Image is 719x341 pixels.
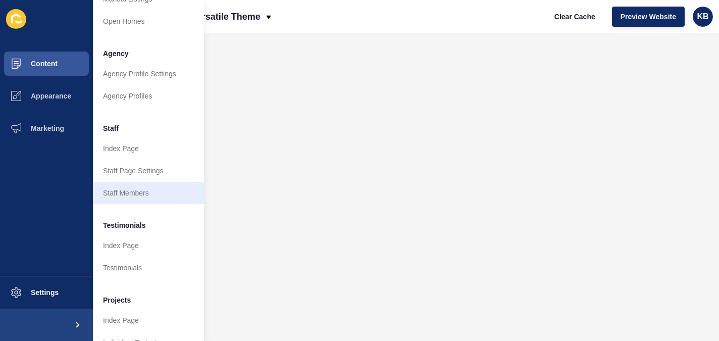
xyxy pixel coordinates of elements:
button: Clear Cache [546,7,604,27]
a: Staff Page Settings [93,160,204,182]
span: Clear Cache [554,12,595,22]
a: Index Page [93,309,204,331]
a: Staff Members [93,182,204,204]
a: Index Page [93,234,204,257]
span: Staff [103,123,119,133]
button: Preview Website [612,7,685,27]
span: Preview Website [621,12,676,22]
a: Testimonials [93,257,204,279]
a: Index Page [93,137,204,160]
span: KB [697,12,708,22]
a: Agency Profiles [93,85,204,107]
span: Projects [103,295,131,305]
span: Agency [103,48,129,59]
a: Open Homes [93,10,204,32]
span: Testimonials [103,220,146,230]
a: Agency Profile Settings [93,63,204,85]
